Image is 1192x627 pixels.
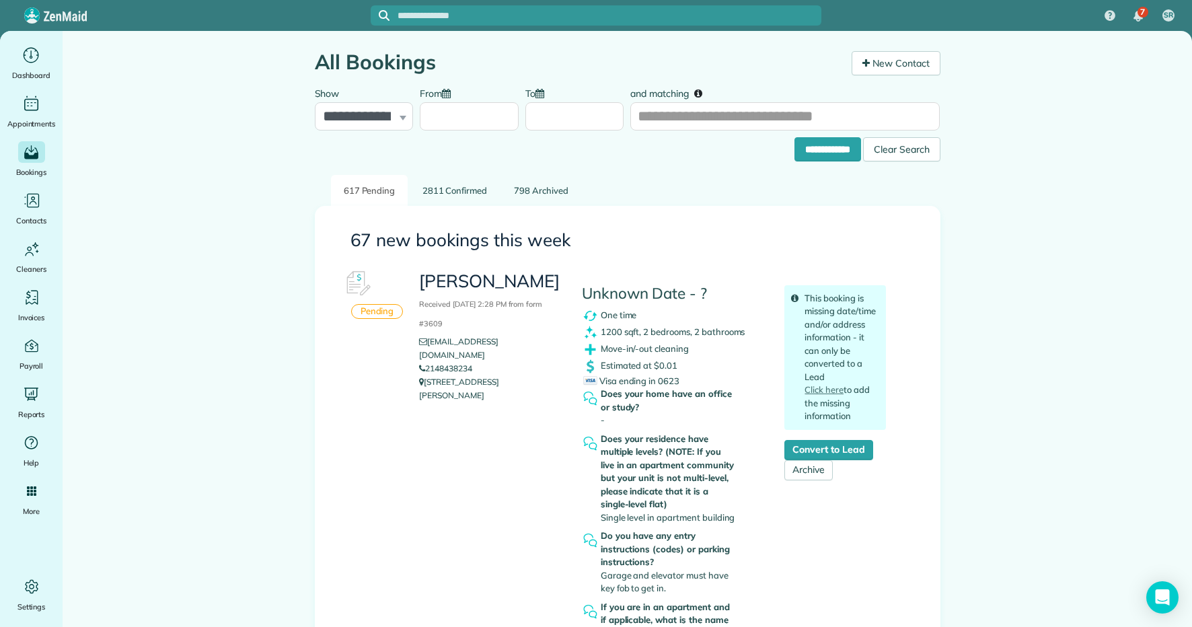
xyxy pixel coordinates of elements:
[5,93,57,131] a: Appointments
[351,304,404,320] div: Pending
[5,287,57,324] a: Invoices
[582,358,599,375] img: dollar_symbol_icon-bd8a6898b2649ec353a9eba708ae97d8d7348bddd7d2aed9b7e4bf5abd9f4af5.png
[1146,581,1179,614] div: Open Intercom Messenger
[419,336,498,360] a: [EMAIL_ADDRESS][DOMAIN_NAME]
[419,375,561,402] p: [STREET_ADDRESS][PERSON_NAME]
[5,238,57,276] a: Cleaners
[1164,10,1173,21] span: SR
[601,326,745,336] span: 1200 sqft, 2 bedrooms, 2 bathrooms
[1140,7,1145,17] span: 7
[16,262,46,276] span: Cleaners
[525,80,551,105] label: To
[601,309,637,320] span: One time
[784,285,886,430] div: This booking is missing date/time and/or address information - it can only be converted to a Lead...
[601,570,729,594] span: Garage and elevator must have key fob to get in.
[582,341,599,358] img: extras_symbol_icon-f5f8d448bd4f6d592c0b405ff41d4b7d97c126065408080e4130a9468bdbe444.png
[784,460,833,480] a: Archive
[20,359,44,373] span: Payroll
[7,117,56,131] span: Appointments
[582,435,599,452] img: question_symbol_icon-fa7b350da2b2fea416cef77984ae4cf4944ea5ab9e3d5925827a5d6b7129d3f6.png
[23,505,40,518] span: More
[24,456,40,470] span: Help
[863,139,940,150] a: Clear Search
[5,141,57,179] a: Bookings
[1124,1,1152,31] div: 7 unread notifications
[582,324,599,341] img: clean_symbol_icon-dd072f8366c07ea3eb8378bb991ecd12595f4b76d916a6f83395f9468ae6ecae.png
[350,231,905,250] h3: 67 new bookings this week
[601,433,737,511] strong: Does your residence have multiple levels? (NOTE: If you live in an apartment community but your u...
[16,165,47,179] span: Bookings
[863,137,940,161] div: Clear Search
[5,335,57,373] a: Payroll
[601,388,737,414] strong: Does your home have an office or study?
[601,512,735,523] span: Single level in apartment building
[5,576,57,614] a: Settings
[582,285,765,302] h4: Unknown Date - ?
[582,390,599,407] img: question_symbol_icon-fa7b350da2b2fea416cef77984ae4cf4944ea5ab9e3d5925827a5d6b7129d3f6.png
[501,175,581,207] a: 798 Archived
[17,600,46,614] span: Settings
[379,10,389,21] svg: Focus search
[601,529,737,569] strong: Do you have any entry instructions (codes) or parking instructions?
[784,440,872,460] a: Convert to Lead
[16,214,46,227] span: Contacts
[315,51,842,73] h1: All Bookings
[371,10,389,21] button: Focus search
[12,69,50,82] span: Dashboard
[582,603,599,620] img: question_symbol_icon-fa7b350da2b2fea416cef77984ae4cf4944ea5ab9e3d5925827a5d6b7129d3f6.png
[5,432,57,470] a: Help
[18,311,45,324] span: Invoices
[419,299,542,328] small: Received [DATE] 2:28 PM from form #3609
[582,532,599,549] img: question_symbol_icon-fa7b350da2b2fea416cef77984ae4cf4944ea5ab9e3d5925827a5d6b7129d3f6.png
[5,44,57,82] a: Dashboard
[630,80,712,105] label: and matching
[805,384,844,395] a: Click here
[601,359,677,370] span: Estimated at $0.01
[5,383,57,421] a: Reports
[331,175,408,207] a: 617 Pending
[582,307,599,324] img: recurrence_symbol_icon-7cc721a9f4fb8f7b0289d3d97f09a2e367b638918f1a67e51b1e7d8abe5fb8d8.png
[419,272,561,330] h3: [PERSON_NAME]
[409,175,500,207] a: 2811 Confirmed
[5,190,57,227] a: Contacts
[420,80,457,105] label: From
[601,342,689,353] span: Move-in/-out cleaning
[852,51,940,75] a: New Contact
[583,375,679,386] span: Visa ending in 0623
[601,414,605,425] span: -
[419,363,472,373] a: 2148438234
[337,264,377,304] img: Booking #616948
[18,408,45,421] span: Reports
